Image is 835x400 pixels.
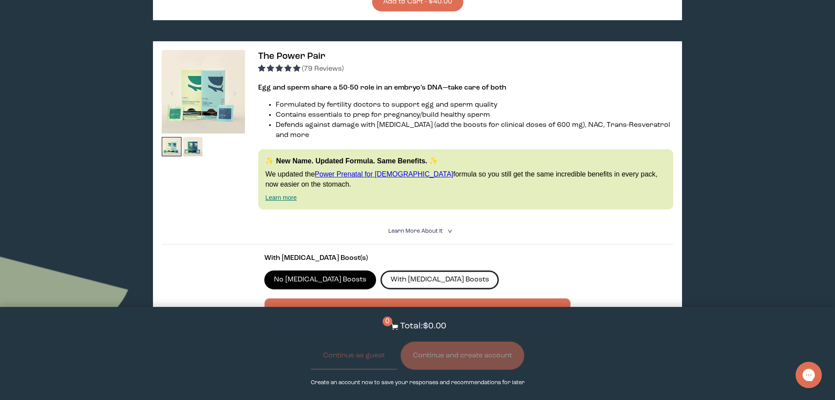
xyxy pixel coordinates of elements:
[162,137,181,157] img: thumbnail image
[264,253,571,263] p: With [MEDICAL_DATA] Boost(s)
[276,100,673,110] li: Formulated by fertility doctors to support egg and sperm quality
[276,120,673,141] li: Defends against damage with [MEDICAL_DATA] (add the boosts for clinical doses of 600 mg), NAC, Tr...
[302,65,344,72] span: (79 Reviews)
[258,84,506,91] strong: Egg and sperm share a 50-50 role in an embryo’s DNA—take care of both
[162,50,245,133] img: thumbnail image
[264,270,377,289] label: No [MEDICAL_DATA] Boosts
[183,137,203,157] img: thumbnail image
[276,110,673,120] li: Contains essentials to prep for pregnancy/build healthy sperm
[445,229,453,234] i: <
[311,378,525,387] p: Create an account now to save your responses and recommendations for later
[265,194,297,201] a: Learn more
[388,227,447,235] summary: Learn More About it <
[265,157,438,165] strong: ✨ New Name. Updated Formula. Same Benefits. ✨
[258,65,302,72] span: 4.92 stars
[265,169,666,189] p: We updated the formula so you still get the same incredible benefits in every pack, now easier on...
[383,317,392,326] span: 0
[311,342,397,370] button: Continue as guest
[791,359,826,391] iframe: Gorgias live chat messenger
[258,52,325,61] span: The Power Pair
[401,342,524,370] button: Continue and create account
[315,170,453,178] a: Power Prenatal for [DEMOGRAPHIC_DATA]
[388,228,443,234] span: Learn More About it
[400,320,446,333] p: Total: $0.00
[380,270,499,289] label: With [MEDICAL_DATA] Boosts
